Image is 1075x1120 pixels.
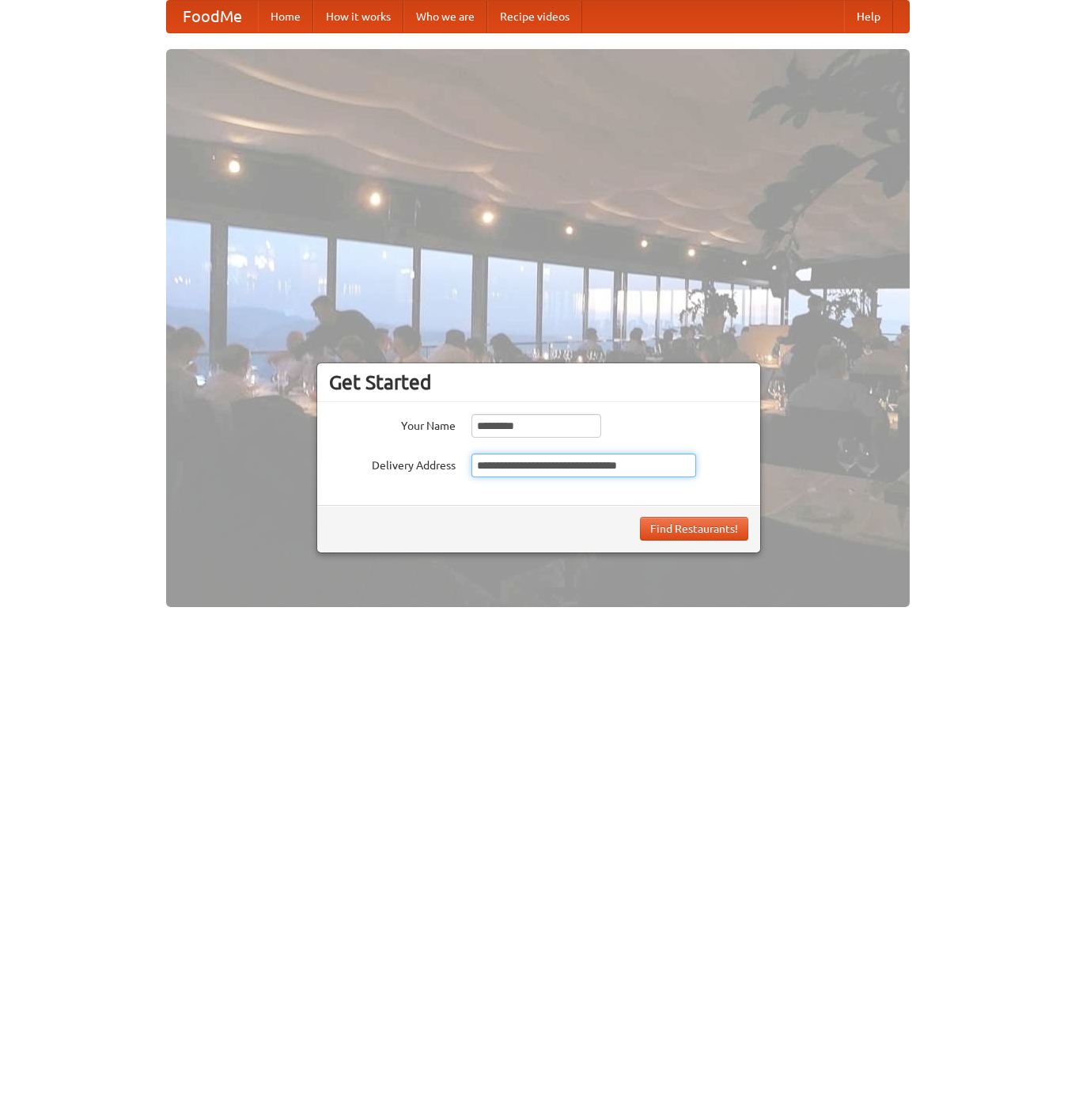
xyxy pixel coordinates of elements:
button: Find Restaurants! [640,517,748,541]
a: How it works [313,1,403,32]
label: Delivery Address [329,454,456,473]
a: Who we are [403,1,487,32]
a: Recipe videos [487,1,582,32]
a: Help [844,1,893,32]
h3: Get Started [329,370,748,394]
a: Home [258,1,313,32]
label: Your Name [329,414,456,434]
a: FoodMe [167,1,258,32]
